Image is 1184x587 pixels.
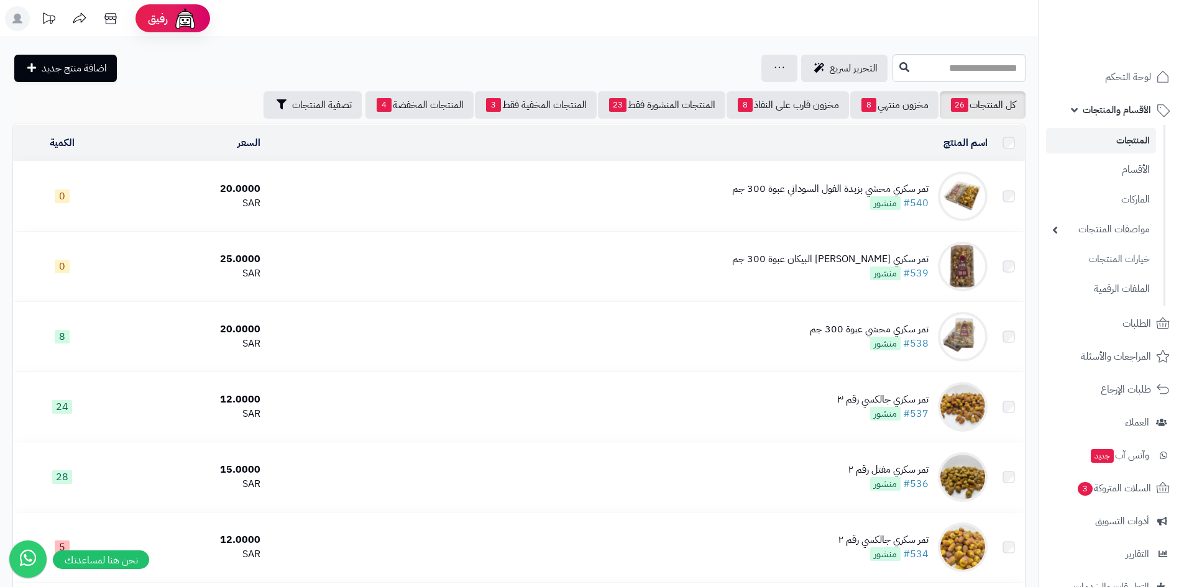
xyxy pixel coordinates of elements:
span: 8 [861,98,876,112]
div: 20.0000 [117,182,260,196]
a: المنتجات المخفضة4 [365,91,474,119]
div: تمر سكري مفتل رقم ٢ [848,463,929,477]
a: #540 [903,196,929,211]
span: منشور [870,547,901,561]
a: مخزون منتهي8 [850,91,938,119]
a: مواصفات المنتجات [1046,216,1156,243]
span: 8 [55,330,70,344]
span: طلبات الإرجاع [1101,381,1151,398]
span: رفيق [148,11,168,26]
div: SAR [117,547,260,562]
a: أدوات التسويق [1046,506,1177,536]
span: 0 [55,260,70,273]
a: #538 [903,336,929,351]
button: تصفية المنتجات [264,91,362,119]
div: 12.0000 [117,393,260,407]
span: 0 [55,189,70,203]
div: SAR [117,407,260,421]
div: تمر سكري جالكسي رقم ٣ [837,393,929,407]
img: تمر سكري جالكسي رقم ٣ [938,382,988,432]
img: تمر سكري مفتل رقم ٢ [938,452,988,502]
span: 23 [609,98,626,112]
a: السلات المتروكة3 [1046,473,1177,503]
a: الملفات الرقمية [1046,276,1156,303]
img: تمر سكري محشي عبوة 300 جم [938,312,988,362]
span: وآتس آب [1090,447,1149,464]
span: التقارير [1126,545,1149,563]
a: وآتس آبجديد [1046,440,1177,470]
a: خيارات المنتجات [1046,246,1156,273]
a: الكمية [50,135,75,150]
a: اسم المنتج [943,135,988,150]
div: تمر سكري جالكسي رقم ٢ [838,533,929,547]
span: منشور [870,337,901,350]
a: التحرير لسريع [801,55,888,82]
div: 20.0000 [117,322,260,337]
img: تمر سكري جالكسي رقم ٢ [938,522,988,572]
a: العملاء [1046,407,1177,437]
div: تمر سكري محشي عبوة 300 جم [810,322,929,337]
a: المنتجات المنشورة فقط23 [598,91,725,119]
span: الأقسام والمنتجات [1083,101,1151,119]
a: المراجعات والأسئلة [1046,342,1177,371]
a: #539 [903,266,929,281]
a: المنتجات [1046,128,1156,153]
span: منشور [870,407,901,421]
img: تمر سكري محشي جوز البيكان عبوة 300 جم [938,242,988,291]
a: لوحة التحكم [1046,62,1177,92]
span: المراجعات والأسئلة [1081,348,1151,365]
img: تمر سكري محشي بزبدة الفول السوداني عبوة 300 جم [938,171,988,221]
span: 26 [951,98,968,112]
div: SAR [117,266,260,281]
span: جديد [1091,449,1114,463]
div: 25.0000 [117,252,260,266]
span: العملاء [1125,414,1149,431]
span: 4 [377,98,392,112]
div: تمر سكري محشي بزبدة الفول السوداني عبوة 300 جم [732,182,929,196]
a: #536 [903,476,929,491]
a: الأقسام [1046,157,1156,183]
div: 12.0000 [117,533,260,547]
img: ai-face.png [173,6,198,31]
span: منشور [870,266,901,280]
span: 3 [486,98,501,112]
div: 15.0000 [117,463,260,477]
a: مخزون قارب على النفاذ8 [727,91,849,119]
a: الماركات [1046,186,1156,213]
span: 28 [52,470,72,484]
div: تمر سكري [PERSON_NAME] البيكان عبوة 300 جم [732,252,929,266]
div: SAR [117,196,260,211]
div: SAR [117,477,260,491]
span: 24 [52,400,72,414]
a: كل المنتجات26 [940,91,1026,119]
div: SAR [117,337,260,351]
a: اضافة منتج جديد [14,55,117,82]
a: التقارير [1046,539,1177,569]
span: تصفية المنتجات [292,98,352,112]
span: التحرير لسريع [830,61,878,76]
img: logo-2.png [1099,20,1172,47]
span: الطلبات [1122,315,1151,332]
span: اضافة منتج جديد [42,61,107,76]
a: #537 [903,406,929,421]
span: أدوات التسويق [1095,512,1149,530]
a: المنتجات المخفية فقط3 [475,91,597,119]
span: منشور [870,477,901,491]
span: لوحة التحكم [1105,68,1151,86]
span: 5 [55,540,70,554]
span: منشور [870,196,901,210]
span: 8 [738,98,753,112]
a: السعر [237,135,260,150]
a: #534 [903,547,929,562]
span: 3 [1077,481,1093,496]
a: الطلبات [1046,309,1177,339]
span: السلات المتروكة [1076,480,1151,497]
a: تحديثات المنصة [33,6,64,34]
a: طلبات الإرجاع [1046,375,1177,404]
